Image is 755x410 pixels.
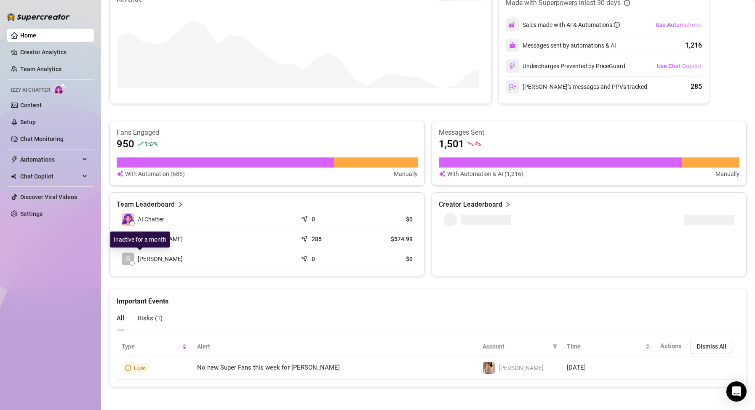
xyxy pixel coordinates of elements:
[655,18,702,32] button: Use Automations
[117,314,124,322] span: All
[138,215,164,224] span: AI Chatter
[363,215,413,224] article: $0
[125,256,131,262] span: user
[138,314,163,322] span: Risks ( 1 )
[301,214,309,222] span: send
[715,169,739,178] article: Manually
[475,140,481,148] span: 4 %
[125,365,131,371] span: info-circle
[53,83,67,95] img: AI Chatter
[660,342,682,350] span: Actions
[656,21,702,28] span: Use Automations
[20,153,80,166] span: Automations
[656,59,702,73] button: Use Chat Copilot
[439,200,502,210] article: Creator Leaderboard
[117,128,418,137] article: Fans Engaged
[301,253,309,262] span: send
[363,235,413,243] article: $574.99
[690,340,733,353] button: Dismiss All
[552,344,558,349] span: filter
[439,128,740,137] article: Messages Sent
[567,342,643,351] span: Time
[7,13,70,21] img: logo-BBDzfeDw.svg
[117,137,134,151] article: 950
[20,194,77,200] a: Discover Viral Videos
[697,343,726,350] span: Dismiss All
[506,39,616,52] div: Messages sent by automations & AI
[562,336,655,357] th: Time
[483,342,549,351] span: Account
[110,232,170,248] div: Inactive for a month
[439,169,446,178] img: svg%3e
[439,137,464,151] article: 1,501
[505,200,511,210] span: right
[506,59,625,73] div: Undercharges Prevented by PriceGuard
[117,289,739,306] div: Important Events
[20,66,61,72] a: Team Analytics
[177,200,183,210] span: right
[138,254,183,264] span: [PERSON_NAME]
[551,340,559,353] span: filter
[394,169,418,178] article: Manually
[312,255,315,263] article: 0
[122,213,134,226] img: izzy-ai-chatter-avatar-DDCN_rTZ.svg
[685,40,702,51] div: 1,216
[134,365,145,371] span: Low
[197,364,340,371] span: No new Super Fans this week for [PERSON_NAME]
[499,365,544,371] span: [PERSON_NAME]
[657,63,702,69] span: Use Chat Copilot
[117,200,175,210] article: Team Leaderboard
[11,173,16,179] img: Chat Copilot
[312,215,315,224] article: 0
[567,364,586,371] span: [DATE]
[20,102,42,109] a: Content
[614,22,620,28] span: info-circle
[363,255,413,263] article: $0
[312,235,322,243] article: 285
[726,381,747,402] div: Open Intercom Messenger
[447,169,523,178] article: With Automation & AI (1,216)
[138,141,144,147] span: rise
[509,62,516,70] img: svg%3e
[509,83,516,91] img: svg%3e
[192,336,478,357] th: Alert
[691,82,702,92] div: 285
[11,156,18,163] span: thunderbolt
[117,169,123,178] img: svg%3e
[20,119,36,125] a: Setup
[20,210,43,217] a: Settings
[144,140,157,148] span: 152 %
[20,170,80,183] span: Chat Copilot
[20,32,36,39] a: Home
[125,169,185,178] article: With Automation (686)
[117,336,192,357] th: Type
[523,20,620,29] div: Sales made with AI & Automations
[509,21,516,29] img: svg%3e
[468,141,474,147] span: fall
[11,86,50,94] span: Izzy AI Chatter
[20,136,64,142] a: Chat Monitoring
[506,80,647,93] div: [PERSON_NAME]’s messages and PPVs tracked
[483,362,495,374] img: 𝗞𝗮𝗿𝗹𝗮
[122,342,180,351] span: Type
[301,234,309,242] span: send
[509,42,516,49] img: svg%3e
[20,45,88,59] a: Creator Analytics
